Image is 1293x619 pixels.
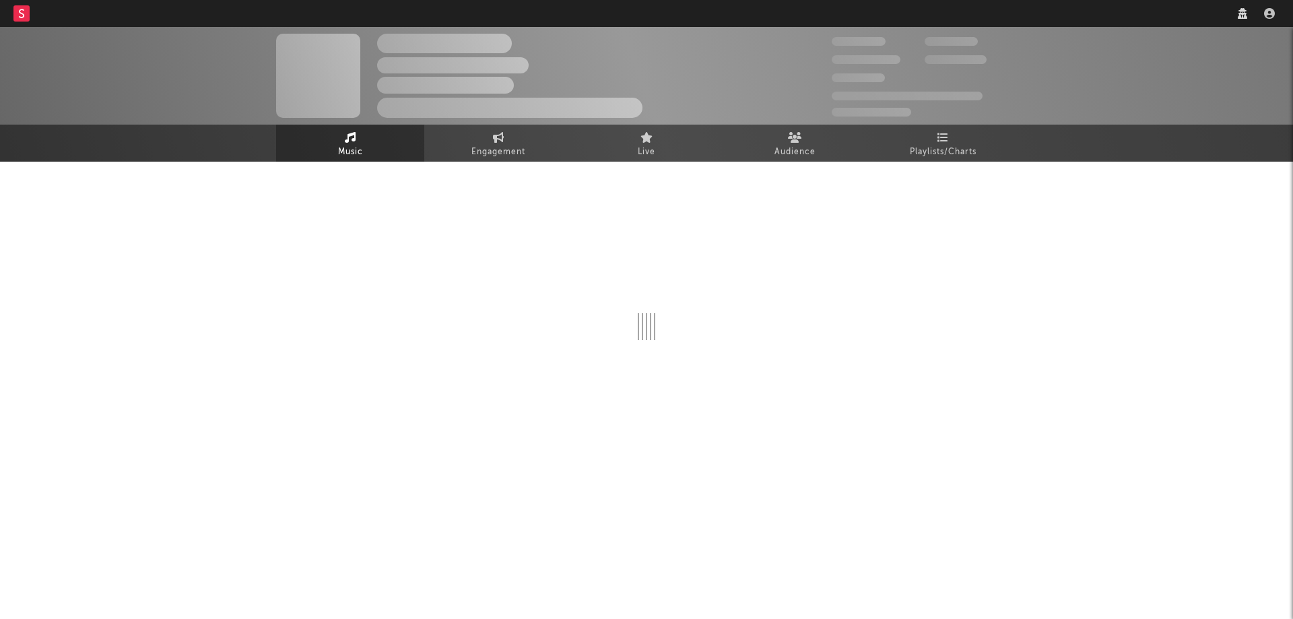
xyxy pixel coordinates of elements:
span: 300,000 [832,37,886,46]
a: Music [276,125,424,162]
span: 100,000 [832,73,885,82]
a: Engagement [424,125,572,162]
span: 50,000,000 Monthly Listeners [832,92,983,100]
span: Music [338,144,363,160]
span: 50,000,000 [832,55,900,64]
span: Playlists/Charts [910,144,976,160]
span: Audience [774,144,816,160]
span: Engagement [471,144,525,160]
span: Live [638,144,655,160]
span: 1,000,000 [925,55,987,64]
span: Jump Score: 85.0 [832,108,911,117]
a: Audience [721,125,869,162]
a: Live [572,125,721,162]
a: Playlists/Charts [869,125,1017,162]
span: 100,000 [925,37,978,46]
